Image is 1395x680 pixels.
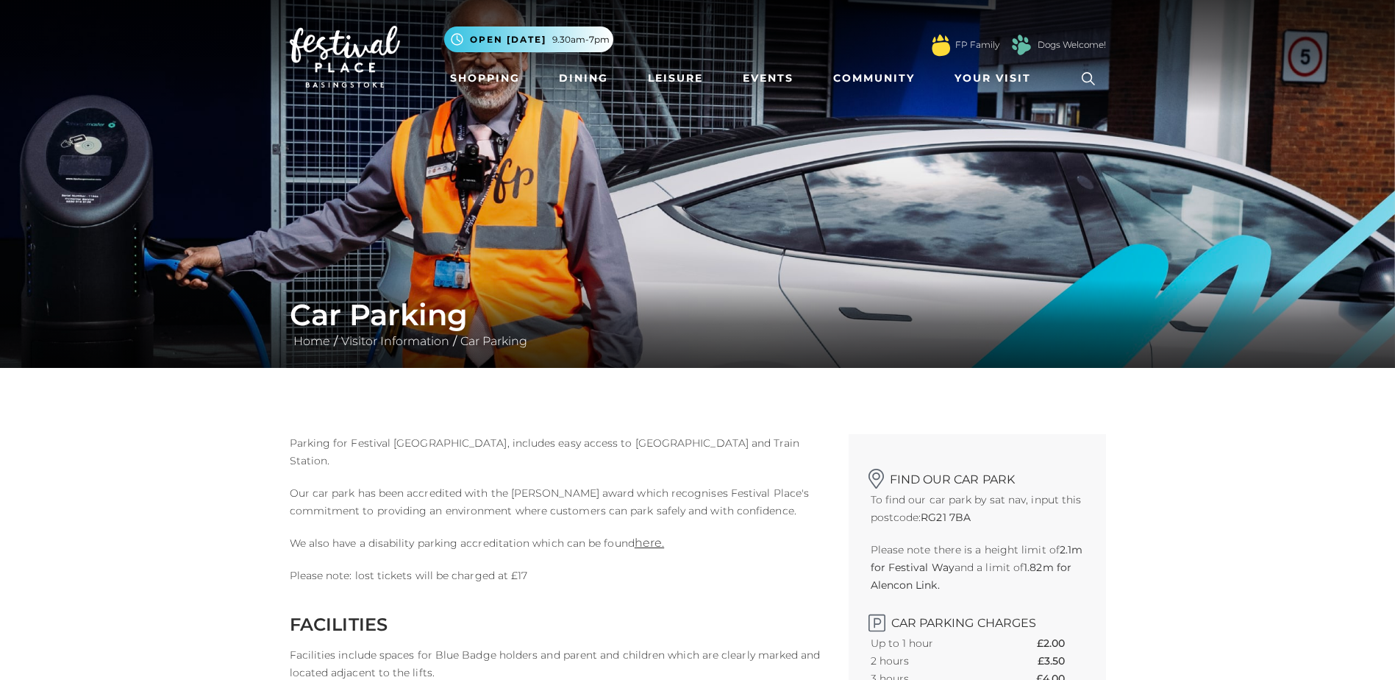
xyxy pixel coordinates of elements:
div: / / [279,297,1117,350]
th: £3.50 [1038,652,1083,670]
a: Community [827,65,921,92]
a: Car Parking [457,334,531,348]
h2: FACILITIES [290,614,827,635]
p: We also have a disability parking accreditation which can be found [290,534,827,552]
span: Open [DATE] [470,33,546,46]
th: £2.00 [1037,634,1083,652]
p: Please note: lost tickets will be charged at £17 [290,567,827,584]
a: Visitor Information [338,334,453,348]
a: Events [737,65,799,92]
h2: Car Parking Charges [871,609,1084,630]
th: Up to 1 hour [871,634,988,652]
a: Leisure [642,65,709,92]
h1: Car Parking [290,297,1106,333]
button: Open [DATE] 9.30am-7pm [444,26,613,52]
p: To find our car park by sat nav, input this postcode: [871,491,1084,526]
th: 2 hours [871,652,988,670]
a: FP Family [955,38,999,52]
span: Parking for Festival [GEOGRAPHIC_DATA], includes easy access to [GEOGRAPHIC_DATA] and Train Station. [290,436,799,467]
a: Dogs Welcome! [1038,38,1106,52]
img: Festival Place Logo [290,26,400,88]
a: Dining [553,65,614,92]
h2: Find our car park [871,464,1084,486]
p: Please note there is a height limit of and a limit of [871,541,1084,594]
p: Our car park has been accredited with the [PERSON_NAME] award which recognises Festival Place's c... [290,484,827,520]
a: Home [290,334,334,348]
span: Your Visit [955,71,1031,86]
span: 9.30am-7pm [552,33,610,46]
a: here. [635,536,664,550]
a: Your Visit [949,65,1044,92]
strong: RG21 7BA [921,511,971,524]
a: Shopping [444,65,526,92]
